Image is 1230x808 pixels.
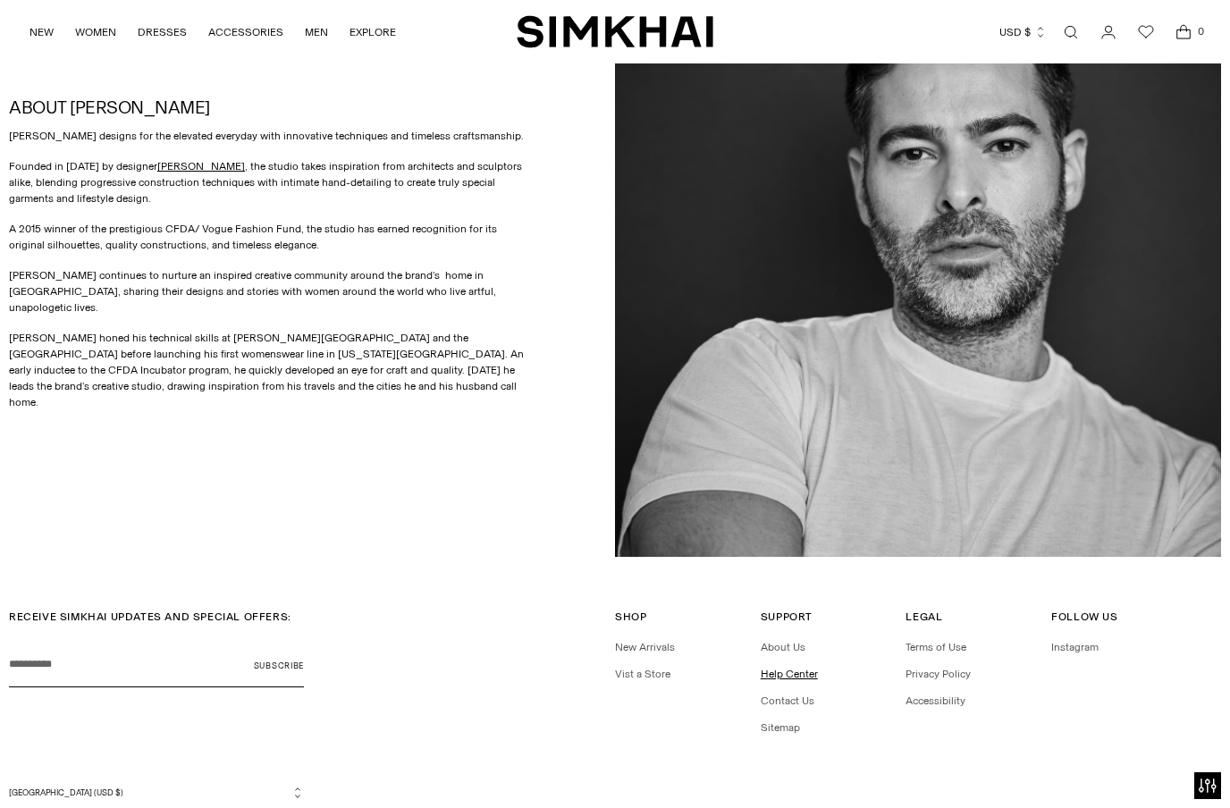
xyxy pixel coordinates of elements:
span: RECEIVE SIMKHAI UPDATES AND SPECIAL OFFERS: [9,610,291,623]
a: Instagram [1051,641,1099,653]
p: A 2015 winner of the prestigious CFDA/ Vogue Fashion Fund, the studio has earned recognition for ... [9,221,530,253]
a: Wishlist [1128,14,1164,50]
a: Open cart modal [1166,14,1201,50]
a: [PERSON_NAME] [157,160,245,173]
p: [PERSON_NAME] honed his technical skills at [PERSON_NAME][GEOGRAPHIC_DATA] and the [GEOGRAPHIC_DA... [9,330,530,410]
a: Open search modal [1053,14,1089,50]
p: Founded in [DATE] by designer , the studio takes inspiration from architects and sculptors alike,... [9,158,530,206]
button: Subscribe [254,643,304,687]
h2: ABOUT [PERSON_NAME] [9,97,530,117]
span: Shop [615,610,646,623]
a: Contact Us [761,694,814,707]
a: Terms of Use [906,641,966,653]
p: [PERSON_NAME] continues to nurture an inspired creative community around the brand’s home in [GEO... [9,267,530,316]
a: Accessibility [906,694,965,707]
a: Sitemap [761,721,800,734]
a: Help Center [761,668,818,680]
a: EXPLORE [350,13,396,52]
a: Privacy Policy [906,668,971,680]
a: WOMEN [75,13,116,52]
span: Support [761,610,813,623]
button: [GEOGRAPHIC_DATA] (USD $) [9,786,304,799]
iframe: Sign Up via Text for Offers [14,740,180,794]
span: 0 [1192,23,1209,39]
a: Vist a Store [615,668,670,680]
a: New Arrivals [615,641,675,653]
a: Go to the account page [1091,14,1126,50]
a: NEW [29,13,54,52]
p: [PERSON_NAME] designs for the elevated everyday with innovative techniques and timeless craftsman... [9,128,530,144]
a: About Us [761,641,805,653]
a: MEN [305,13,328,52]
span: Legal [906,610,942,623]
span: Follow Us [1051,610,1117,623]
button: USD $ [999,13,1047,52]
a: SIMKHAI [517,14,713,49]
a: ACCESSORIES [208,13,283,52]
a: DRESSES [138,13,187,52]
